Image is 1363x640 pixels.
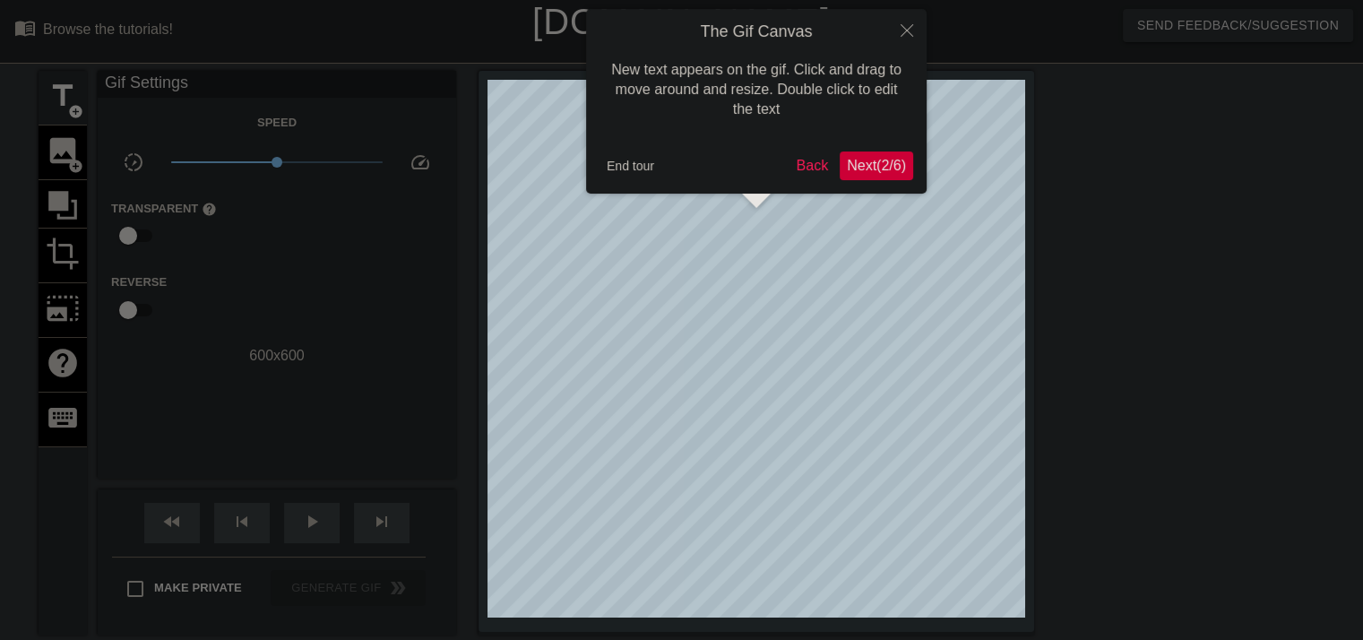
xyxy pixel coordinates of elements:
h4: The Gif Canvas [600,22,913,42]
span: speed [410,151,431,173]
button: End tour [600,152,661,179]
div: New text appears on the gif. Click and drag to move around and resize. Double click to edit the text [600,42,913,138]
button: Send Feedback/Suggestion [1123,9,1353,42]
button: Back [789,151,836,180]
div: 600 x 600 [98,345,456,367]
div: Browse the tutorials! [43,22,173,37]
button: Close [887,9,927,50]
label: Speed [257,114,297,132]
span: title [46,79,80,113]
label: Reverse [111,273,167,291]
span: play_arrow [301,511,323,532]
span: fast_rewind [161,511,183,532]
span: help [202,202,217,217]
span: skip_previous [231,511,253,532]
label: Transparent [111,200,217,218]
a: Browse the tutorials! [14,17,173,45]
span: menu_book [14,17,36,39]
div: The online gif editor [463,40,981,62]
span: add_circle [68,104,83,119]
a: [DOMAIN_NAME] [532,2,831,41]
span: Make Private [154,579,242,597]
span: Send Feedback/Suggestion [1137,14,1339,37]
span: slow_motion_video [123,151,144,173]
span: Next ( 2 / 6 ) [847,158,906,173]
div: Gif Settings [98,71,456,98]
span: skip_next [371,511,393,532]
button: Next [840,151,913,180]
